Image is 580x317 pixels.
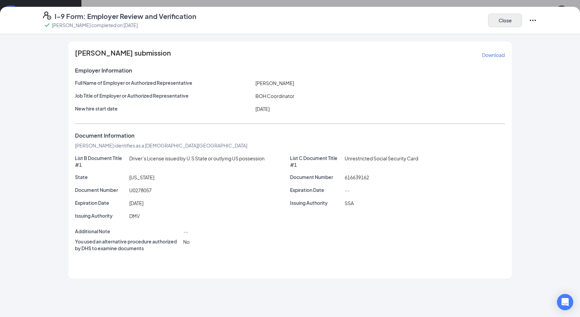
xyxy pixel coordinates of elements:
[75,212,127,219] p: Issuing Authority
[482,52,505,58] p: Download
[183,229,188,235] span: --
[290,199,342,206] p: Issuing Authority
[345,187,349,193] span: --
[345,174,369,180] span: 616639162
[290,174,342,180] p: Document Number
[488,14,522,27] button: Close
[75,155,127,168] p: List B Document Title #1
[129,200,143,206] span: [DATE]
[255,80,294,86] span: [PERSON_NAME]
[345,200,354,206] span: SSA
[75,49,171,60] span: [PERSON_NAME] submission
[290,186,342,193] p: Expiration Date
[52,22,138,28] p: [PERSON_NAME] completed on [DATE]
[255,106,270,112] span: [DATE]
[75,142,247,148] span: [PERSON_NAME] identifies as a [DEMOGRAPHIC_DATA][GEOGRAPHIC_DATA]
[43,12,51,20] svg: FormI9EVerifyIcon
[75,79,253,86] p: Full Name of Employer or Authorized Representative
[129,187,152,193] span: U0278057
[75,105,253,112] p: New hire start date
[129,155,265,161] span: Driver’s License issued by U.S State or outlying US possession
[529,16,537,24] svg: Ellipses
[255,93,294,99] span: BOH Coordinator
[55,12,196,21] h4: I-9 Form: Employer Review and Verification
[290,155,342,168] p: List C Document Title #1
[75,132,134,139] span: Document Information
[482,49,505,60] button: Download
[75,238,180,252] p: You used an alternative procedure authorized by DHS to examine documents
[75,186,127,193] p: Document Number
[557,294,573,310] div: Open Intercom Messenger
[345,155,418,161] span: Unrestricted Social Security Card
[129,213,140,219] span: DMV
[75,199,127,206] p: Expiration Date
[75,228,180,235] p: Additional Note
[129,174,154,180] span: [US_STATE]
[75,67,132,74] span: Employer Information
[75,174,127,180] p: State
[75,92,253,99] p: Job Title of Employer or Authorized Representative
[183,239,190,245] span: No
[43,21,51,29] svg: Checkmark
